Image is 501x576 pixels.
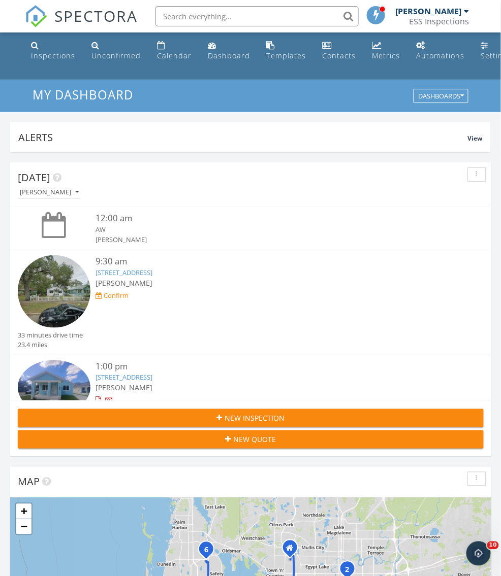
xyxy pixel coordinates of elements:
a: [STREET_ADDRESS] [96,268,152,277]
a: Inspections [27,37,79,65]
a: Automations (Basic) [412,37,468,65]
div: AW [96,225,445,234]
i: 6 [204,547,208,554]
div: [PERSON_NAME] [96,235,445,245]
span: [PERSON_NAME] [96,278,152,288]
a: Calendar [153,37,196,65]
a: Zoom in [16,504,32,519]
button: [PERSON_NAME] [18,186,81,199]
a: SPECTORA [25,14,138,35]
span: View [468,134,483,143]
a: Unconfirmed [87,37,145,65]
a: [STREET_ADDRESS] [96,373,152,382]
img: streetview [18,255,90,328]
button: New Inspection [18,409,484,427]
div: ESS Inspections [410,16,469,26]
div: Contacts [322,51,356,60]
a: Metrics [368,37,404,65]
a: Zoom out [16,519,32,534]
span: Map [18,475,40,489]
button: Dashboards [414,89,468,104]
div: Calendar [157,51,192,60]
span: My Dashboard [33,86,133,103]
div: Unconfirmed [91,51,141,60]
a: Dashboard [204,37,254,65]
div: [PERSON_NAME] [20,189,79,196]
div: 33 minutes drive time [18,330,83,340]
div: 1:00 pm [96,360,445,373]
span: New Inspection [225,413,285,424]
div: 4200 N 15th St, Tampa, FL 33610 [348,569,354,575]
input: Search everything... [155,6,359,26]
div: 9:30 am [96,255,445,268]
img: 9571900%2Fcover_photos%2FjJXi6SuUwtavIERz22mW%2Fsmall.jpg [18,360,90,415]
div: Inspections [31,51,75,60]
span: New Quote [234,434,276,445]
div: Metrics [372,51,400,60]
div: Confirm [104,291,129,299]
a: Templates [262,37,310,65]
button: New Quote [18,430,484,449]
span: [DATE] [18,171,50,184]
div: Dashboards [418,93,464,100]
iframe: Intercom live chat [466,541,491,566]
a: 9:30 am [STREET_ADDRESS] [PERSON_NAME] Confirm 33 minutes drive time 23.4 miles [18,255,484,350]
span: SPECTORA [54,5,138,26]
div: 6802 Twelve Oaks Blvd., Tampa FL 33634 [290,548,296,554]
span: 10 [487,541,499,550]
div: [PERSON_NAME] [396,6,462,16]
div: Alerts [18,130,468,144]
div: 12:00 am [96,212,445,225]
div: 2649 Burntfork Dr, Clearwater, FL 33761 [206,549,212,555]
div: 23.4 miles [18,340,83,350]
div: Automations [416,51,464,60]
a: Confirm [96,291,129,300]
span: [PERSON_NAME] [96,383,152,393]
a: 1:00 pm [STREET_ADDRESS] [PERSON_NAME] 34 minutes drive time 24.5 miles [18,360,484,437]
div: Templates [266,51,306,60]
a: Contacts [318,37,360,65]
div: Dashboard [208,51,250,60]
i: 2 [346,566,350,573]
img: The Best Home Inspection Software - Spectora [25,5,47,27]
